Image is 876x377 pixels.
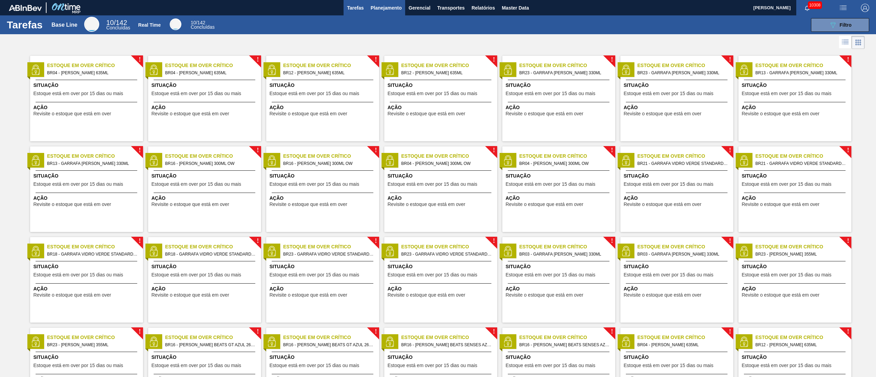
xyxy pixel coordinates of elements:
span: BR23 - GARRAFA AMBAR 355ML [756,250,846,258]
span: Revisite o estoque que está em over [34,111,111,116]
span: BR03 - GARRAFA VIDRO STELLA 330ML [637,250,728,258]
span: Ação [742,104,850,111]
img: status [149,337,159,347]
span: Revisite o estoque que está em over [624,111,701,116]
span: ! [729,329,731,334]
img: status [621,65,631,75]
span: ! [611,329,613,334]
span: Ação [152,285,259,292]
span: Estoque em Over Crítico [283,62,379,69]
span: BR13 - GARRAFA VIDRO STELLA 330ML [756,69,846,77]
img: status [503,337,513,347]
span: Estoque está em over por 15 dias ou mais [270,363,359,368]
img: status [267,155,277,166]
span: Estoque está em over por 15 dias ou mais [34,272,123,277]
span: Estoque está em over por 15 dias ou mais [742,272,832,277]
span: Ação [506,104,614,111]
span: Situação [624,354,732,361]
button: Notificações [796,3,818,13]
span: Concluídas [191,24,215,30]
span: BR04 - GARRAFA AMBAR 635ML [165,69,256,77]
img: status [385,337,395,347]
span: Estoque está em over por 15 dias ou mais [742,182,832,187]
span: Revisite o estoque que está em over [506,292,583,298]
span: ! [729,57,731,62]
span: Estoque está em over por 15 dias ou mais [742,91,832,96]
span: BR04 - GARRAFA AMBAR 635ML [637,341,728,349]
span: Planejamento [371,4,402,12]
span: BR16 - GARRAFA SK BEATS GT AZUL 269ML [283,341,374,349]
span: Situação [388,172,495,180]
span: BR12 - GARRAFA AMBAR 635ML [401,69,492,77]
span: ! [257,238,259,244]
span: Ação [624,195,732,202]
span: Estoque está em over por 15 dias ou mais [270,91,359,96]
span: Estoque em Over Crítico [519,153,615,160]
span: BR16 - GARRAFA AMBAR 300ML OW [165,160,256,167]
span: Revisite o estoque que está em over [624,292,701,298]
span: Estoque em Over Crítico [47,62,143,69]
span: Estoque em Over Crítico [165,334,261,341]
span: Estoque em Over Crítico [519,243,615,250]
span: Estoque está em over por 15 dias ou mais [152,182,241,187]
span: ! [611,238,613,244]
span: Situação [742,82,850,89]
span: Situação [34,172,141,180]
span: Revisite o estoque que está em over [506,111,583,116]
span: Situação [388,263,495,270]
span: Master Data [502,4,529,12]
span: Ação [270,285,377,292]
span: ! [375,329,377,334]
span: BR18 - GARRAFA VIDRO VERDE STANDARD 600ML [165,250,256,258]
span: ! [375,238,377,244]
span: ! [493,57,495,62]
span: Ação [624,285,732,292]
div: Base Line [52,22,78,28]
span: Estoque está em over por 15 dias ou mais [34,363,123,368]
span: Revisite o estoque que está em over [270,292,347,298]
span: Situação [152,354,259,361]
img: status [149,155,159,166]
span: Estoque em Over Crítico [401,153,497,160]
span: Estoque em Over Crítico [283,334,379,341]
span: BR23 - GARRAFA AMBAR 355ML [47,341,138,349]
span: ! [139,148,141,153]
span: ! [493,329,495,334]
img: TNhmsLtSVTkK8tSr43FrP2fwEKptu5GPRR3wAAAABJRU5ErkJggg== [9,5,42,11]
span: Ação [506,285,614,292]
div: Base Line [106,20,130,30]
span: Situação [388,354,495,361]
img: status [30,337,41,347]
span: Estoque em Over Crítico [756,153,851,160]
span: Revisite o estoque que está em over [270,111,347,116]
img: status [503,65,513,75]
span: Estoque está em over por 15 dias ou mais [506,272,595,277]
span: BR23 - GARRAFA VIDRO VERDE STANDARD 600ML [401,250,492,258]
span: Situação [506,172,614,180]
img: status [30,246,41,256]
span: Ação [506,195,614,202]
span: Situação [624,263,732,270]
span: BR04 - GARRAFA AMBAR 300ML OW [401,160,492,167]
span: BR12 - GARRAFA AMBAR 635ML [756,341,846,349]
span: 10 [191,20,196,25]
span: Estoque está em over por 15 dias ou mais [742,363,832,368]
span: Ação [742,195,850,202]
span: Situação [34,354,141,361]
span: Estoque em Over Crítico [637,243,733,250]
span: ! [611,57,613,62]
span: Estoque em Over Crítico [165,153,261,160]
span: Ação [34,195,141,202]
span: / 142 [191,20,205,25]
h1: Tarefas [7,21,43,29]
span: Ação [152,195,259,202]
img: status [739,155,749,166]
img: status [385,65,395,75]
span: Transportes [437,4,465,12]
span: BR23 - GARRAFA VIDRO VERDE STANDARD 600ML [283,250,374,258]
img: status [739,65,749,75]
span: 10 [106,19,114,26]
span: BR04 - GARRAFA AMBAR 300ML OW [519,160,610,167]
span: ! [375,148,377,153]
span: Revisite o estoque que está em over [388,292,465,298]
